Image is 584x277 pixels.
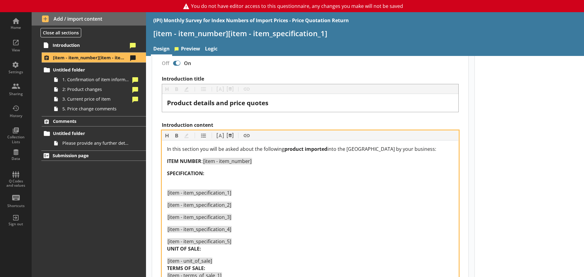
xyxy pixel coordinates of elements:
span: 5. Price change comments [62,106,130,112]
li: CommentsUntitled folderPlease provide any further details that will help us to understand your bu... [32,116,146,148]
span: into the [GEOGRAPHIC_DATA] by your business: [327,146,436,152]
span: In this section you will be asked about the following [167,146,284,152]
span: Comments [53,118,128,124]
div: Collection Lists [5,135,26,144]
div: Sign out [5,222,26,227]
span: UNIT OF SALE: [167,245,201,252]
li: Untitled folder1. Confirmation of item information2: Product changes3. Current price of item5. Pr... [44,65,146,114]
li: Untitled folderPlease provide any further details that will help us to understand your business a... [44,129,146,148]
div: Settings [5,70,26,74]
a: [item - item_number][item - item_specification_1] [42,52,146,63]
span: [item - item_specification_2] [168,202,231,208]
span: Introduction [53,42,128,48]
a: Untitled folder [42,129,146,138]
div: Data [5,156,26,161]
span: SPECIFICATION: [167,170,204,177]
span: [item - item_specification_1] [168,189,231,196]
div: History [5,113,26,118]
li: [item - item_number][item - item_specification_1]Untitled folder1. Confirmation of item informati... [32,52,146,113]
div: On [182,60,196,67]
span: 2: Product changes [62,86,130,92]
label: Introduction title [162,76,459,82]
button: Close all sections [40,28,81,37]
div: Home [5,25,26,30]
div: (IPI) Monthly Survey for Index Numbers of Import Prices - Price Quotation Return [153,17,349,24]
a: 2: Product changes [51,85,146,94]
span: Untitled folder [53,130,128,136]
a: Untitled folder [42,65,146,75]
span: product imported [284,146,327,152]
a: Please provide any further details that will help us to understand your business and tell an indu... [51,138,146,148]
div: Introduction title [167,99,454,107]
span: : [201,158,203,164]
label: Section introduction page [162,50,459,56]
label: Introduction content [162,122,459,128]
a: Preview [172,43,203,56]
a: Introduction [41,40,146,50]
span: [item - item_specification_4] [168,226,231,233]
span: Product details and price quotes [167,99,268,107]
a: Submission page [41,151,146,161]
span: Please provide any further details that will help us to understand your business and tell an indu... [62,140,130,146]
a: Comments [42,116,146,126]
span: TERMS OF SALE: [167,265,205,272]
span: Untitled folder [53,67,128,73]
div: Shortcuts [5,203,26,208]
div: Sharing [5,92,26,96]
div: Off [157,60,172,67]
span: ITEM NUMBER [167,158,201,164]
span: [item - item_number] [203,158,252,164]
a: Logic [203,43,220,56]
a: 3. Current price of item [51,94,146,104]
div: View [5,48,26,53]
span: 3. Current price of item [62,96,130,102]
span: 1. Confirmation of item information [62,77,130,82]
span: Add / import content [42,16,136,22]
span: [item - item_number][item - item_specification_1] [53,55,128,61]
a: 1. Confirmation of item information [51,75,146,85]
a: 5. Price change comments [51,104,146,114]
div: Q Codes and values [5,179,26,188]
button: Add / import content [32,12,146,26]
span: [item - item_specification_5] [168,238,231,245]
a: Design [151,43,172,56]
span: [item - item_specification_3] [168,214,231,220]
h1: [item - item_number][item - item_specification_1] [153,29,577,38]
span: [item - unit_of_sale] [168,258,212,264]
span: Submission page [53,153,128,158]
